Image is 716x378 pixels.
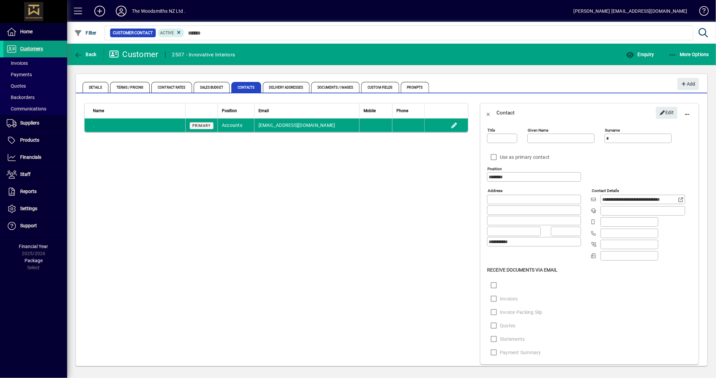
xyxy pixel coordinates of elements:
a: Payments [3,69,67,80]
mat-label: Given name [528,128,548,133]
mat-chip: Activation Status: Active [158,29,185,37]
div: Mobile [364,107,388,114]
div: Email [258,107,355,114]
span: Phone [396,107,408,114]
span: Customer Contact [113,30,153,36]
button: Edit [449,120,460,131]
span: Home [20,29,33,34]
div: Contact [496,107,515,118]
span: Position [222,107,237,114]
span: . [93,123,94,128]
button: Enquiry [624,48,656,60]
span: Sales Budget [194,82,230,93]
div: Phone [396,107,420,114]
span: Edit [660,107,674,118]
span: Reports [20,189,37,194]
span: Active [160,31,174,35]
button: Back [480,105,496,121]
span: Suppliers [20,120,39,126]
span: Enquiry [626,52,654,57]
a: Suppliers [3,115,67,132]
a: Support [3,218,67,234]
span: Back [74,52,97,57]
a: Communications [3,103,67,114]
div: Name [93,107,181,114]
button: Back [73,48,98,60]
mat-label: Title [487,128,495,133]
span: Payments [7,72,32,77]
a: Financials [3,149,67,166]
button: Edit [656,107,677,119]
div: The Woodsmiths NZ Ltd . [132,6,186,16]
div: [PERSON_NAME] [EMAIL_ADDRESS][DOMAIN_NAME] [574,6,687,16]
span: Communications [7,106,46,111]
span: Customers [20,46,43,51]
span: Delivery Addresses [263,82,310,93]
span: More Options [668,52,709,57]
span: Settings [20,206,37,211]
button: More Options [667,48,711,60]
span: Financial Year [19,244,48,249]
a: Staff [3,166,67,183]
span: Contract Rates [151,82,192,93]
td: Accounts [218,119,254,132]
span: Financials [20,154,41,160]
button: Add [677,78,699,90]
span: Prompts [401,82,429,93]
span: Terms / Pricing [110,82,150,93]
span: Support [20,223,37,228]
span: Staff [20,172,31,177]
a: Home [3,23,67,40]
span: Details [83,82,108,93]
button: More options [679,105,695,121]
a: Backorders [3,92,67,103]
span: Products [20,137,39,143]
div: Position [222,107,250,114]
span: Custom Fields [361,82,399,93]
mat-label: Position [487,167,502,171]
div: Customer [109,49,158,60]
div: 2507 - Innovative Interiors [172,49,235,60]
span: Quotes [7,83,26,89]
span: Package [25,258,43,263]
a: Reports [3,183,67,200]
mat-label: Surname [605,128,620,133]
a: Quotes [3,80,67,92]
app-page-header-button: Back [67,48,104,60]
span: Email [258,107,269,114]
span: Backorders [7,95,35,100]
span: Name [93,107,104,114]
span: Invoices [7,60,28,66]
a: Settings [3,200,67,217]
span: Primary [192,124,211,128]
button: Filter [73,27,98,39]
span: Mobile [364,107,376,114]
a: Invoices [3,57,67,69]
a: Products [3,132,67,149]
button: Add [89,5,110,17]
button: Profile [110,5,132,17]
span: Filter [74,30,97,36]
span: Documents / Images [311,82,360,93]
a: Knowledge Base [694,1,708,23]
span: Receive Documents Via Email [487,267,558,273]
span: Add [681,79,695,90]
span: [EMAIL_ADDRESS][DOMAIN_NAME] [258,123,335,128]
span: Contacts [231,82,261,93]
